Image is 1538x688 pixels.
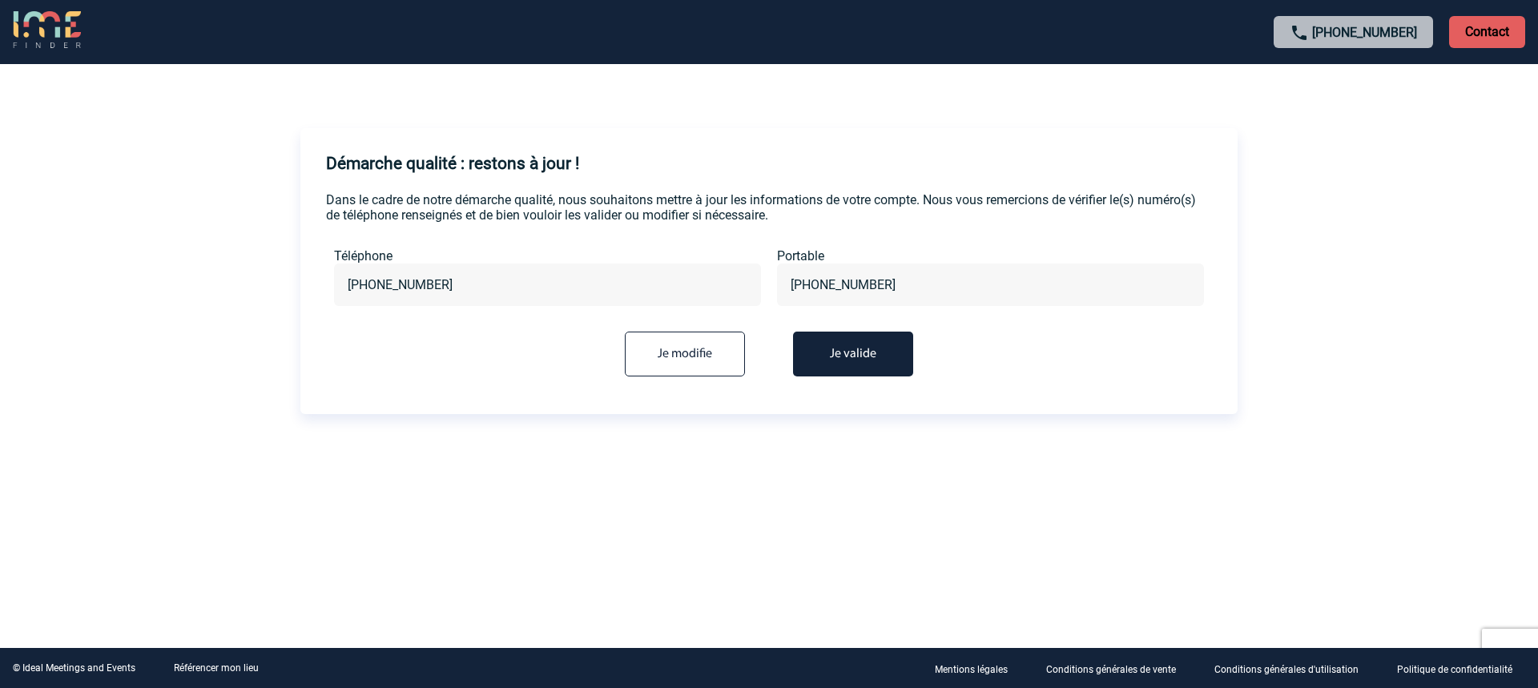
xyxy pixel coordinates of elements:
[1312,25,1417,40] a: [PHONE_NUMBER]
[787,273,1194,296] input: Portable
[1033,661,1202,676] a: Conditions générales de vente
[1290,23,1309,42] img: call-24-px.png
[326,192,1212,223] p: Dans le cadre de notre démarche qualité, nous souhaitons mettre à jour les informations de votre ...
[1397,664,1512,675] p: Politique de confidentialité
[1214,664,1359,675] p: Conditions générales d'utilisation
[922,661,1033,676] a: Mentions légales
[625,332,745,376] input: Je modifie
[344,273,751,296] input: Téléphone
[334,248,761,264] label: Téléphone
[1202,661,1384,676] a: Conditions générales d'utilisation
[1384,661,1538,676] a: Politique de confidentialité
[174,662,259,674] a: Référencer mon lieu
[935,664,1008,675] p: Mentions légales
[777,248,1204,264] label: Portable
[1046,664,1176,675] p: Conditions générales de vente
[13,662,135,674] div: © Ideal Meetings and Events
[326,154,579,173] h4: Démarche qualité : restons à jour !
[793,332,913,376] button: Je valide
[1449,16,1525,48] p: Contact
